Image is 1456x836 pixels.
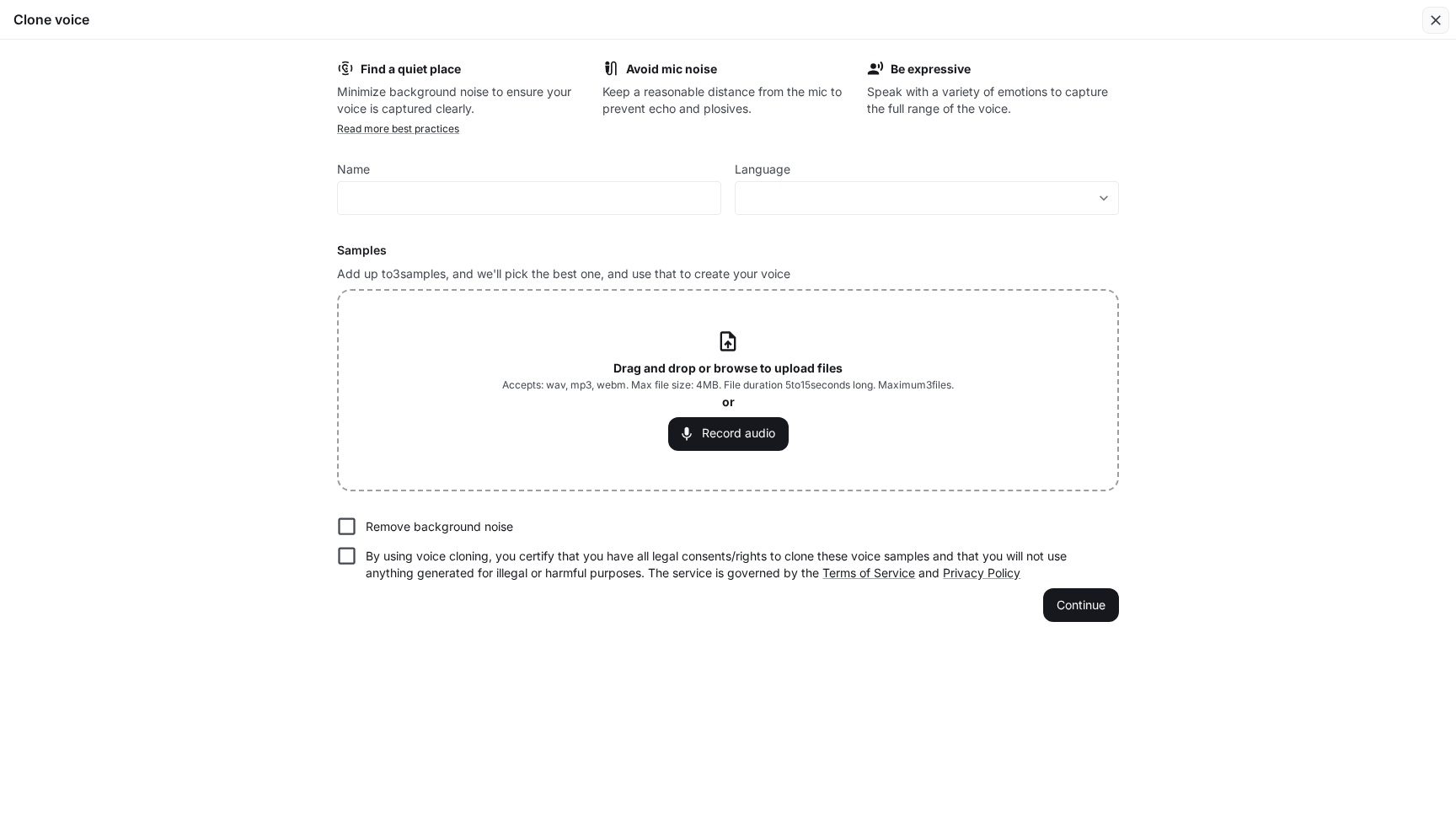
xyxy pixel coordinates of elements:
b: or [722,394,735,409]
b: Drag and drop or browse to upload files [613,361,843,375]
h5: Clone voice [13,10,89,29]
span: Accepts: wav, mp3, webm. Max file size: 4MB. File duration 5 to 15 seconds long. Maximum 3 files. [502,377,954,394]
b: Avoid mic noise [626,62,717,76]
button: Record audio [668,417,789,451]
p: Remove background noise [366,518,513,535]
a: Privacy Policy [943,565,1020,580]
p: Add up to 3 samples, and we'll pick the best one, and use that to create your voice [337,265,1119,282]
p: Keep a reasonable distance from the mic to prevent echo and plosives. [602,83,854,117]
p: Name [337,163,370,175]
p: Speak with a variety of emotions to capture the full range of the voice. [867,83,1119,117]
a: Terms of Service [822,565,915,580]
b: Find a quiet place [361,62,461,76]
b: Be expressive [891,62,971,76]
p: By using voice cloning, you certify that you have all legal consents/rights to clone these voice ... [366,548,1105,581]
p: Language [735,163,790,175]
button: Continue [1043,588,1119,622]
h6: Samples [337,242,1119,259]
div: ​ [736,190,1118,206]
a: Read more best practices [337,122,459,135]
p: Minimize background noise to ensure your voice is captured clearly. [337,83,589,117]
